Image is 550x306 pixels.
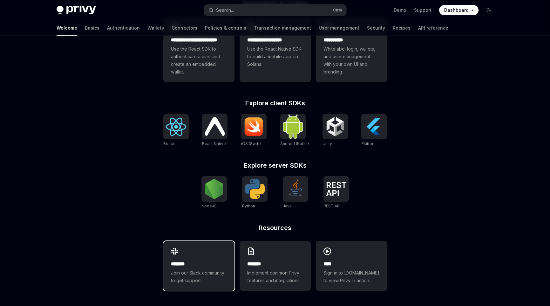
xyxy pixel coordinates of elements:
[333,8,343,13] span: Ctrl K
[147,20,164,36] a: Wallets
[204,179,224,199] img: NodeJS
[241,114,267,147] a: iOS (Swift)iOS (Swift)
[393,20,411,36] a: Recipes
[240,241,311,291] a: **** **Implement common Privy features and integrations.
[283,176,308,209] a: JavaJava
[444,7,469,13] span: Dashboard
[280,114,309,147] a: Android (Kotlin)Android (Kotlin)
[240,17,311,82] a: **** **** **** ***Use the React Native SDK to build a mobile app on Solana.
[241,141,261,146] span: iOS (Swift)
[163,162,387,169] h2: Explore server SDKs
[439,5,479,15] a: Dashboard
[171,269,227,284] span: Join our Slack community to get support.
[418,20,448,36] a: API reference
[367,20,385,36] a: Security
[247,269,303,284] span: Implement common Privy features and integrations.
[201,204,217,208] span: NodeJS
[283,204,292,208] span: Java
[323,176,349,209] a: REST APIREST API
[361,141,373,146] span: Flutter
[166,118,186,136] img: React
[484,5,494,15] button: Toggle dark mode
[323,114,348,147] a: UnityUnity
[394,7,406,13] a: Demo
[205,117,225,136] img: React Native
[172,20,197,36] a: Connectors
[163,241,234,291] a: **** **Join our Slack community to get support.
[202,114,227,147] a: React NativeReact Native
[201,176,227,209] a: NodeJSNodeJS
[57,20,77,36] a: Welcome
[242,176,268,209] a: PythonPython
[244,117,264,136] img: iOS (Swift)
[364,116,384,137] img: Flutter
[202,141,226,146] span: React Native
[57,6,96,15] img: dark logo
[163,141,174,146] span: React
[242,204,255,208] span: Python
[163,114,189,147] a: ReactReact
[323,45,379,76] span: Whitelabel login, wallets, and user management with your own UI and branding.
[280,141,309,146] span: Android (Kotlin)
[247,45,303,68] span: Use the React Native SDK to build a mobile app on Solana.
[245,179,265,199] img: Python
[316,17,387,82] a: **** *****Whitelabel login, wallets, and user management with your own UI and branding.
[323,204,341,208] span: REST API
[163,100,387,106] h2: Explore client SDKs
[171,45,227,76] span: Use the React SDK to authenticate a user and create an embedded wallet.
[326,182,346,196] img: REST API
[319,20,359,36] a: User management
[85,20,99,36] a: Basics
[316,241,387,291] a: ****Sign in to [DOMAIN_NAME] to view Privy in action.
[163,225,387,231] h2: Resources
[205,20,246,36] a: Policies & controls
[285,179,306,199] img: Java
[414,7,431,13] a: Support
[323,141,332,146] span: Unity
[216,6,234,14] div: Search...
[325,116,345,137] img: Unity
[323,269,379,284] span: Sign in to [DOMAIN_NAME] to view Privy in action.
[204,4,346,16] button: Search...CtrlK
[254,20,311,36] a: Transaction management
[283,115,303,138] img: Android (Kotlin)
[107,20,140,36] a: Authentication
[361,114,387,147] a: FlutterFlutter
